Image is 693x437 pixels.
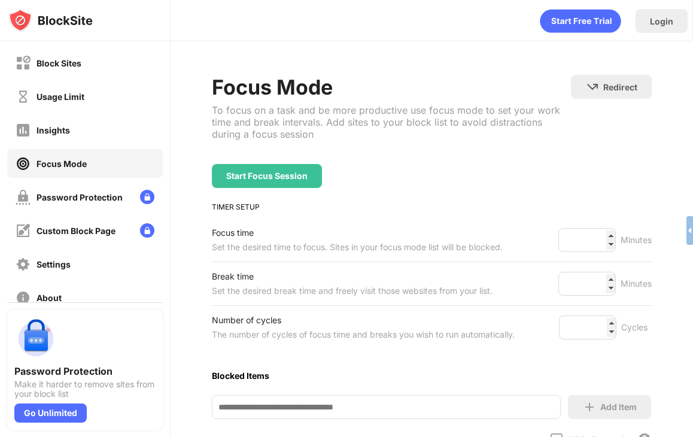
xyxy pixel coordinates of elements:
[16,123,31,138] img: insights-off.svg
[16,56,31,71] img: block-off.svg
[37,159,87,169] div: Focus Mode
[37,92,84,102] div: Usage Limit
[212,104,570,140] div: To focus on a task and be more productive use focus mode to set your work time and break interval...
[16,290,31,305] img: about-off.svg
[540,9,621,33] div: animation
[37,293,62,303] div: About
[226,171,308,181] div: Start Focus Session
[8,8,93,32] img: logo-blocksite.svg
[16,257,31,272] img: settings-off.svg
[16,89,31,104] img: time-usage-off.svg
[140,190,154,204] img: lock-menu.svg
[16,156,31,171] img: focus-on.svg
[212,269,493,284] div: Break time
[16,223,31,238] img: customize-block-page-off.svg
[621,277,652,291] div: Minutes
[621,233,652,247] div: Minutes
[212,371,651,381] div: Blocked Items
[37,226,115,236] div: Custom Block Page
[603,82,637,92] div: Redirect
[212,75,570,99] div: Focus Mode
[140,223,154,238] img: lock-menu.svg
[212,202,651,211] div: TIMER SETUP
[212,284,493,298] div: Set the desired break time and freely visit those websites from your list.
[212,240,503,254] div: Set the desired time to focus. Sites in your focus mode list will be blocked.
[37,259,71,269] div: Settings
[37,192,123,202] div: Password Protection
[212,327,515,342] div: The number of cycles of focus time and breaks you wish to run automatically.
[600,402,637,412] div: Add Item
[621,320,652,335] div: Cycles
[212,226,503,240] div: Focus time
[212,313,515,327] div: Number of cycles
[14,380,156,399] div: Make it harder to remove sites from your block list
[37,58,81,68] div: Block Sites
[14,317,57,360] img: push-password-protection.svg
[14,403,87,423] div: Go Unlimited
[14,365,156,377] div: Password Protection
[650,16,673,26] div: Login
[37,125,70,135] div: Insights
[16,190,31,205] img: password-protection-off.svg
